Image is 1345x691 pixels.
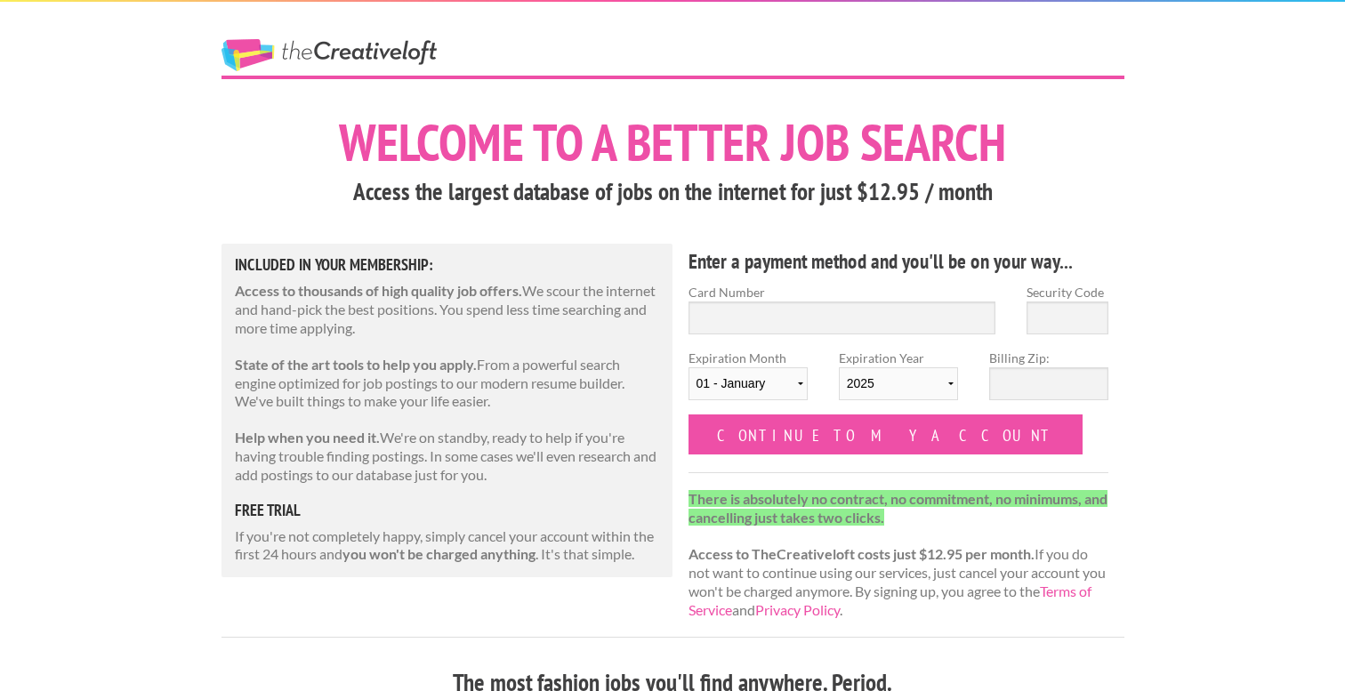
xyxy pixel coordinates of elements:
a: Privacy Policy [755,601,840,618]
strong: State of the art tools to help you apply. [235,356,477,373]
h5: free trial [235,502,660,518]
h3: Access the largest database of jobs on the internet for just $12.95 / month [221,175,1124,209]
select: Expiration Year [839,367,958,400]
h1: Welcome to a better job search [221,117,1124,168]
strong: Access to TheCreativeloft costs just $12.95 per month. [689,545,1035,562]
p: From a powerful search engine optimized for job postings to our modern resume builder. We've buil... [235,356,660,411]
p: If you're not completely happy, simply cancel your account within the first 24 hours and . It's t... [235,527,660,565]
label: Billing Zip: [989,349,1108,367]
p: If you do not want to continue using our services, just cancel your account you won't be charged ... [689,490,1109,620]
label: Card Number [689,283,996,301]
p: We're on standby, ready to help if you're having trouble finding postings. In some cases we'll ev... [235,429,660,484]
strong: Access to thousands of high quality job offers. [235,282,522,299]
select: Expiration Month [689,367,808,400]
p: We scour the internet and hand-pick the best positions. You spend less time searching and more ti... [235,282,660,337]
label: Expiration Month [689,349,808,414]
input: Continue to my account [689,414,1083,454]
strong: Help when you need it. [235,429,380,446]
h4: Enter a payment method and you'll be on your way... [689,247,1109,276]
strong: There is absolutely no contract, no commitment, no minimums, and cancelling just takes two clicks. [689,490,1107,526]
strong: you won't be charged anything [342,545,536,562]
label: Expiration Year [839,349,958,414]
a: The Creative Loft [221,39,437,71]
h5: Included in Your Membership: [235,257,660,273]
label: Security Code [1027,283,1108,301]
a: Terms of Service [689,583,1091,618]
